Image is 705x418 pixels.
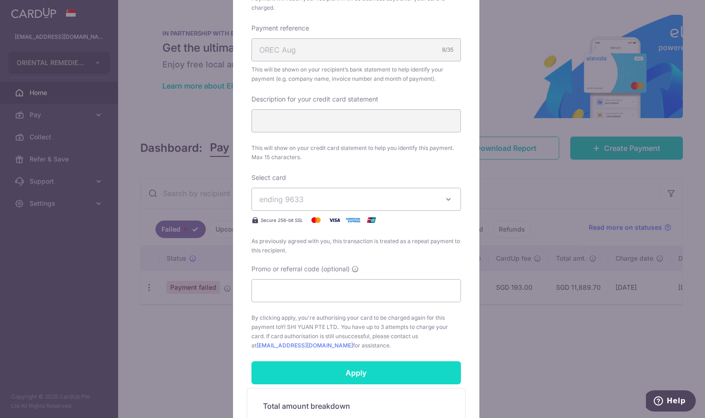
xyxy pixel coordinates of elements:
img: Visa [325,215,344,226]
iframe: Opens a widget where you can find more information [646,390,696,413]
span: Yl SHI YUAN PTE LTD. [281,323,338,330]
img: Mastercard [307,215,325,226]
span: This will be shown on your recipient’s bank statement to help identify your payment (e.g. company... [251,65,461,84]
label: Select card [251,173,286,182]
button: ending 9633 [251,188,461,211]
label: Description for your credit card statement [251,95,378,104]
span: ending 9633 [259,195,304,204]
span: As previously agreed with you, this transaction is treated as a repeat payment to this recipient. [251,237,461,255]
label: Payment reference [251,24,309,33]
span: Secure 256-bit SSL [261,216,303,224]
a: [EMAIL_ADDRESS][DOMAIN_NAME] [257,342,353,349]
h5: Total amount breakdown [263,400,449,412]
img: American Express [344,215,362,226]
input: Apply [251,361,461,384]
span: This will show on your credit card statement to help you identify this payment. Max 15 characters. [251,143,461,162]
div: 8/35 [442,45,454,54]
img: UnionPay [362,215,381,226]
span: By clicking apply, you're authorising your card to be charged again for this payment to . You hav... [251,313,461,350]
span: Promo or referral code (optional) [251,264,350,274]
